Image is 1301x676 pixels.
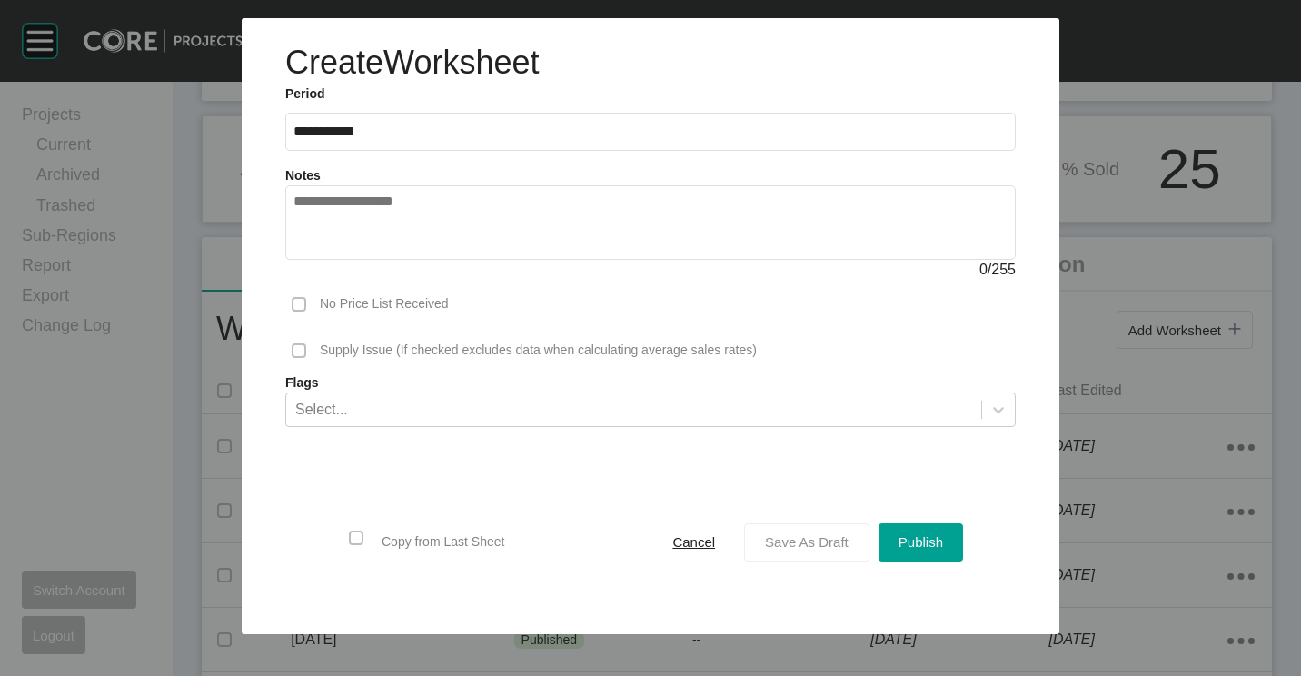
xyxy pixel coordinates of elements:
[672,534,715,550] span: Cancel
[879,523,963,562] button: Publish
[320,295,449,313] p: No Price List Received
[285,260,1016,280] div: / 255
[285,168,321,183] label: Notes
[652,523,735,562] button: Cancel
[320,342,757,360] p: Supply Issue (If checked excludes data when calculating average sales rates)
[899,534,943,550] span: Publish
[979,262,988,277] span: 0
[744,523,869,562] button: Save As Draft
[285,85,1016,104] label: Period
[295,399,348,419] div: Select...
[382,533,504,552] p: Copy from Last Sheet
[285,374,1016,393] label: Flags
[285,40,539,85] h1: Create Worksheet
[765,534,849,550] span: Save As Draft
